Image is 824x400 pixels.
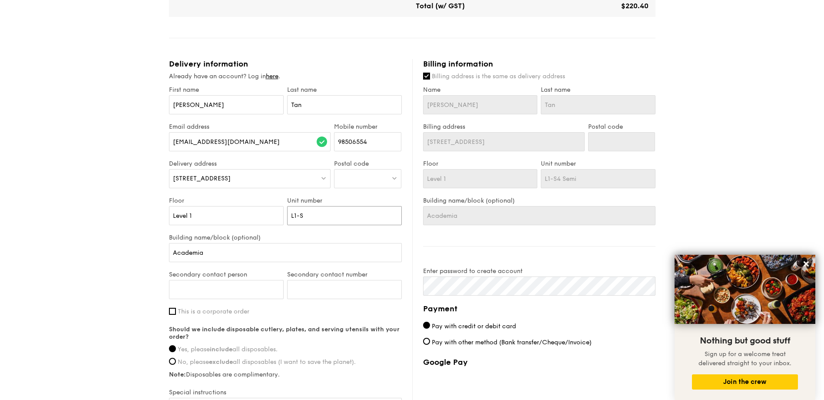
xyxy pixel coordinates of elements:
label: First name [169,86,284,93]
a: here [266,73,278,80]
span: Sign up for a welcome treat delivered straight to your inbox. [698,350,791,367]
label: Last name [541,86,655,93]
label: Delivery address [169,160,331,167]
img: icon-dropdown.fa26e9f9.svg [391,175,397,181]
span: Billing address is the same as delivery address [432,73,565,80]
label: Disposables are complimentary. [169,371,402,378]
label: Email address [169,123,331,130]
span: Yes, please all disposables. [178,346,278,353]
strong: Note: [169,371,186,378]
label: Mobile number [334,123,401,130]
label: Google Pay [423,357,655,367]
label: Name [423,86,538,93]
strong: exclude [209,358,233,366]
span: Delivery information [169,59,248,69]
input: Pay with credit or debit card [423,322,430,329]
h4: Payment [423,303,655,315]
label: Special instructions [169,389,402,396]
div: Already have an account? Log in . [169,72,402,81]
span: No, please all disposables (I want to save the planet). [178,358,356,366]
label: Postal code [334,160,401,167]
img: DSC07876-Edit02-Large.jpeg [675,255,815,324]
img: icon-success.f839ccf9.svg [317,137,327,147]
input: This is a corporate order [169,308,176,315]
span: Pay with credit or debit card [432,323,516,330]
span: Billing information [423,59,493,69]
span: Nothing but good stuff [700,336,790,346]
strong: include [210,346,232,353]
label: Last name [287,86,402,93]
label: Building name/block (optional) [423,197,655,204]
span: This is a corporate order [178,308,249,315]
label: Postal code [588,123,655,130]
label: Building name/block (optional) [169,234,402,241]
label: Floor [169,197,284,204]
label: Secondary contact number [287,271,402,278]
strong: Should we include disposable cutlery, plates, and serving utensils with your order? [169,326,400,340]
label: Billing address [423,123,585,130]
label: Unit number [541,160,655,167]
label: Enter password to create account [423,267,655,275]
span: $220.40 [621,2,649,10]
label: Unit number [287,197,402,204]
input: Yes, pleaseincludeall disposables. [169,345,176,352]
img: icon-dropdown.fa26e9f9.svg [321,175,327,181]
span: Pay with other method (Bank transfer/Cheque/Invoice) [432,339,592,346]
label: Secondary contact person [169,271,284,278]
span: Total (w/ GST) [416,2,465,10]
button: Join the crew [692,374,798,390]
button: Close [799,257,813,271]
input: Billing address is the same as delivery address [423,73,430,80]
span: [STREET_ADDRESS] [173,175,231,182]
label: Floor [423,160,538,167]
input: No, pleaseexcludeall disposables (I want to save the planet). [169,358,176,365]
input: Pay with other method (Bank transfer/Cheque/Invoice) [423,338,430,345]
iframe: Secure payment button frame [423,372,655,391]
